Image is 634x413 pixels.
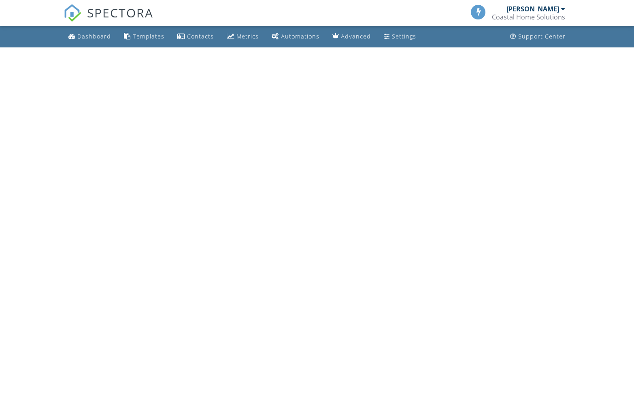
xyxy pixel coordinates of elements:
[87,4,153,21] span: SPECTORA
[381,29,419,44] a: Settings
[341,32,371,40] div: Advanced
[187,32,214,40] div: Contacts
[133,32,164,40] div: Templates
[65,29,114,44] a: Dashboard
[329,29,374,44] a: Advanced
[64,11,153,28] a: SPECTORA
[507,29,569,44] a: Support Center
[77,32,111,40] div: Dashboard
[174,29,217,44] a: Contacts
[236,32,259,40] div: Metrics
[121,29,168,44] a: Templates
[392,32,416,40] div: Settings
[64,4,81,22] img: The Best Home Inspection Software - Spectora
[492,13,565,21] div: Coastal Home Solutions
[506,5,559,13] div: [PERSON_NAME]
[281,32,319,40] div: Automations
[223,29,262,44] a: Metrics
[518,32,566,40] div: Support Center
[268,29,323,44] a: Automations (Basic)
